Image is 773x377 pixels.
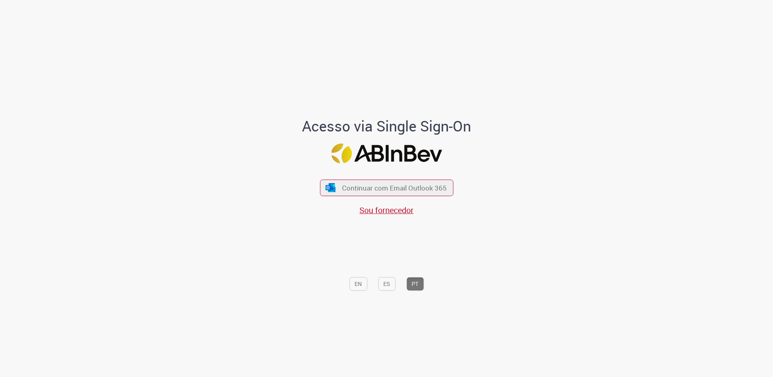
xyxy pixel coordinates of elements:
span: Continuar com Email Outlook 365 [342,183,447,193]
button: EN [349,277,367,291]
img: Logo ABInBev [331,144,442,163]
h1: Acesso via Single Sign-On [275,118,499,134]
img: ícone Azure/Microsoft 360 [325,183,336,192]
a: Sou fornecedor [359,205,414,216]
button: PT [406,277,424,291]
button: ícone Azure/Microsoft 360 Continuar com Email Outlook 365 [320,180,453,196]
button: ES [378,277,395,291]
